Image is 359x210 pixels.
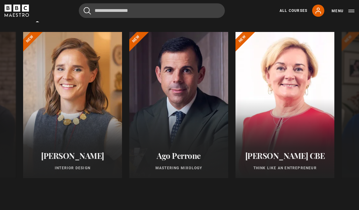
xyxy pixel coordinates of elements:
p: Interior Design [30,165,115,171]
h2: Ago Perrone [137,151,221,160]
a: All Courses [280,8,307,13]
h2: [PERSON_NAME] [30,151,115,160]
p: Think Like an Entrepreneur [243,165,327,171]
svg: BBC Maestro [5,5,29,17]
a: [PERSON_NAME] CBE Think Like an Entrepreneur New [235,32,334,178]
h2: [PERSON_NAME] CBE [243,151,327,160]
h2: Explore similar courses [23,9,139,22]
input: Search [79,3,225,18]
a: Ago Perrone Mastering Mixology New [129,32,228,178]
button: Toggle navigation [332,8,354,14]
button: Submit the search query [84,7,91,15]
a: [PERSON_NAME] Interior Design New [23,32,122,178]
p: Mastering Mixology [137,165,221,171]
